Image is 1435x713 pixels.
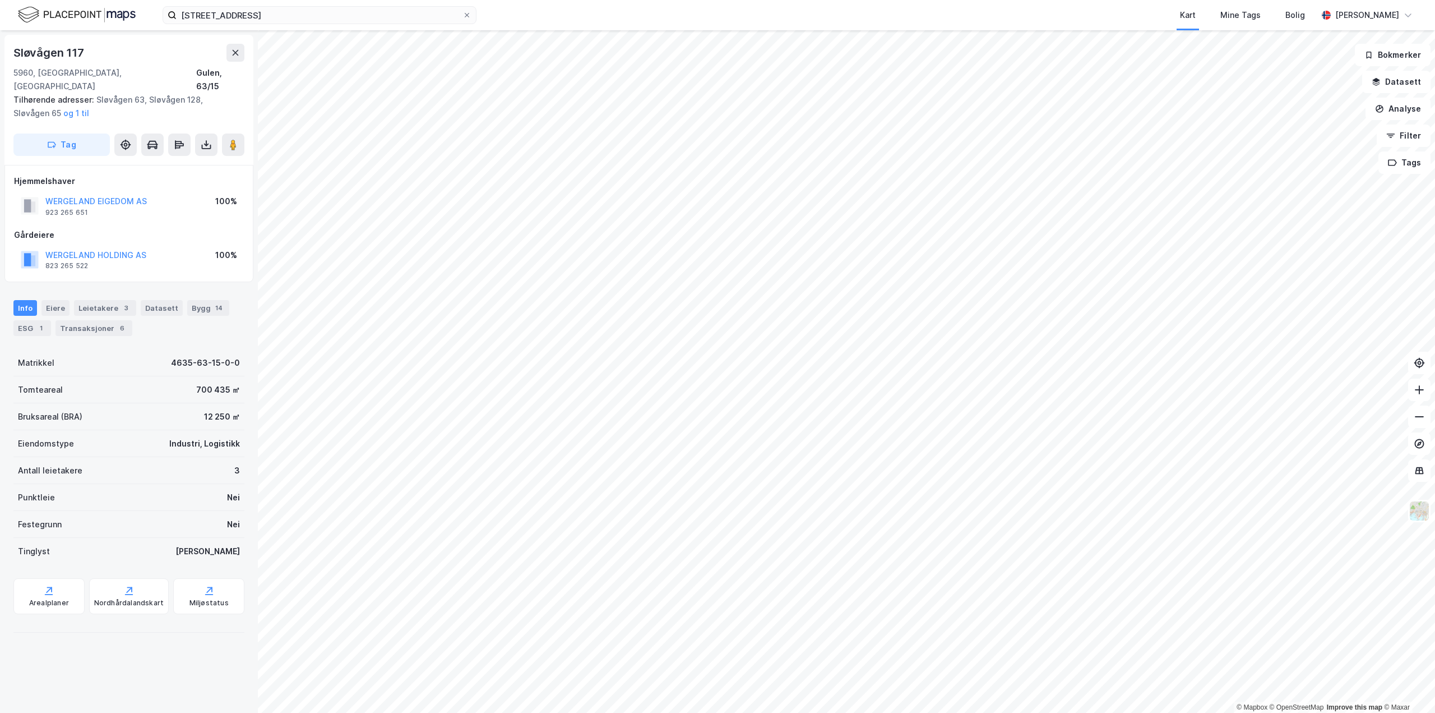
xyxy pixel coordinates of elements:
div: Festegrunn [18,518,62,531]
div: ESG [13,320,51,336]
div: Datasett [141,300,183,316]
a: OpenStreetMap [1270,703,1324,711]
div: Hjemmelshaver [14,174,244,188]
div: Miljøstatus [189,599,229,608]
img: Z [1409,500,1430,522]
div: Tinglyst [18,545,50,558]
div: Kontrollprogram for chat [1379,659,1435,713]
div: Punktleie [18,491,55,504]
span: Tilhørende adresser: [13,95,96,104]
button: Datasett [1362,71,1431,93]
div: Matrikkel [18,356,54,370]
div: 14 [213,302,225,314]
div: Bygg [187,300,229,316]
a: Improve this map [1327,703,1382,711]
div: Arealplaner [29,599,69,608]
div: Sløvågen 117 [13,44,86,62]
div: Sløvågen 63, Sløvågen 128, Sløvågen 65 [13,93,235,120]
button: Filter [1377,125,1431,147]
a: Mapbox [1237,703,1267,711]
div: 100% [215,195,237,208]
div: 12 250 ㎡ [204,410,240,424]
div: Gårdeiere [14,228,244,242]
div: Transaksjoner [55,320,132,336]
div: Kart [1180,8,1196,22]
input: Søk på adresse, matrikkel, gårdeiere, leietakere eller personer [177,7,462,24]
div: Bolig [1285,8,1305,22]
div: 700 435 ㎡ [196,383,240,397]
div: Bruksareal (BRA) [18,410,82,424]
div: 6 [117,323,128,334]
div: Eiere [41,300,70,316]
div: 923 265 651 [45,208,88,217]
button: Analyse [1365,98,1431,120]
button: Tag [13,134,110,156]
div: Nordhårdalandskart [94,599,164,608]
div: 4635-63-15-0-0 [171,356,240,370]
div: [PERSON_NAME] [1335,8,1399,22]
div: 3 [121,302,132,314]
div: Eiendomstype [18,437,74,450]
div: [PERSON_NAME] [175,545,240,558]
div: Nei [227,491,240,504]
div: Info [13,300,37,316]
button: Tags [1378,151,1431,174]
div: 823 265 522 [45,261,88,270]
div: 3 [234,464,240,477]
button: Bokmerker [1355,44,1431,66]
div: Nei [227,518,240,531]
div: Industri, Logistikk [169,437,240,450]
div: 5960, [GEOGRAPHIC_DATA], [GEOGRAPHIC_DATA] [13,66,196,93]
div: Leietakere [74,300,136,316]
div: Antall leietakere [18,464,82,477]
div: 1 [35,323,47,334]
iframe: Chat Widget [1379,659,1435,713]
div: Gulen, 63/15 [196,66,244,93]
div: Tomteareal [18,383,63,397]
div: 100% [215,249,237,262]
div: Mine Tags [1220,8,1261,22]
img: logo.f888ab2527a4732fd821a326f86c7f29.svg [18,5,136,25]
